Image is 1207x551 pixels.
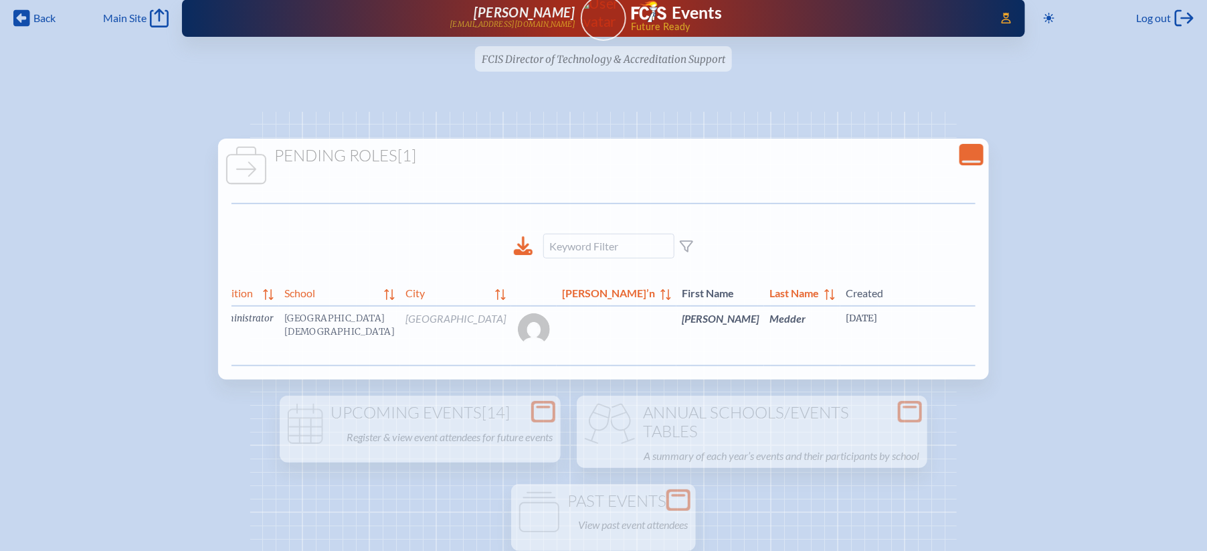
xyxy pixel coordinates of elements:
[482,402,510,422] span: [14]
[397,145,416,165] span: [1]
[632,1,666,22] img: Florida Council of Independent Schools
[279,306,400,366] td: [GEOGRAPHIC_DATA][DEMOGRAPHIC_DATA]
[578,516,688,534] p: View past event attendees
[632,1,722,25] a: FCIS LogoEvents
[223,147,984,165] h1: Pending Roles
[846,284,996,300] span: Created
[33,11,56,25] span: Back
[225,5,575,31] a: [PERSON_NAME][EMAIL_ADDRESS][DOMAIN_NAME]
[517,492,690,511] h1: Past Events
[543,234,674,258] input: Keyword Filter
[450,20,575,29] p: [EMAIL_ADDRESS][DOMAIN_NAME]
[347,428,553,447] p: Register & view event attendees for future events
[764,306,840,366] td: Medder
[405,284,490,300] span: City
[400,306,511,366] td: [GEOGRAPHIC_DATA]
[285,404,555,422] h1: Upcoming Events
[769,284,819,300] span: Last Name
[582,404,922,441] h1: Annual Schools/Events Tables
[474,4,575,20] span: [PERSON_NAME]
[672,5,722,21] h1: Events
[682,284,759,300] span: First Name
[284,284,379,300] span: School
[676,306,764,366] td: [PERSON_NAME]
[518,313,550,345] img: Gravatar
[562,284,655,300] span: [PERSON_NAME]’n
[840,306,1001,366] td: [DATE]
[209,306,279,366] td: Administrator
[103,9,169,27] a: Main Site
[644,447,919,465] p: A summary of each year’s events and their participants by school
[514,236,533,256] div: Download to CSV
[632,1,982,31] div: FCIS Events — Future ready
[1137,11,1172,25] span: Log out
[631,22,982,31] span: Future Ready
[214,284,258,300] span: Position
[103,11,147,25] span: Main Site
